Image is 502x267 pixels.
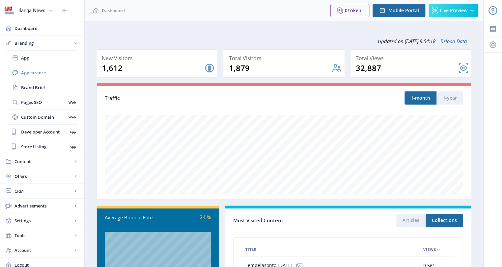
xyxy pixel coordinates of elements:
div: Ilanga News [18,3,45,18]
span: Account [14,247,72,254]
a: Custom DomainWeb [7,110,78,124]
div: Total Visitors [229,54,342,63]
span: CRM [14,188,72,194]
span: Pages SEO [21,99,66,106]
span: Offers [14,173,72,180]
button: 1-year [436,91,463,105]
div: Most Visited Content [233,215,348,226]
span: Mobile Portal [388,8,419,13]
nb-badge: App [67,129,78,135]
a: Reload Data [435,38,467,44]
div: 1,879 [229,63,331,73]
span: 24 % [200,214,211,221]
button: Mobile Portal [373,4,425,17]
span: Live Preview [440,8,467,13]
a: Store ListingApp [7,139,78,154]
span: App [21,55,78,61]
button: 0Token [330,4,369,17]
span: Title [245,246,256,254]
span: Dashboard [14,25,79,32]
span: Tools [14,232,72,239]
div: Traffic [105,94,284,102]
img: 6e32966d-d278-493e-af78-9af65f0c2223.png [4,5,14,16]
span: Store Listing [21,143,67,150]
a: Pages SEOWeb [7,95,78,109]
nb-badge: Web [66,99,78,106]
span: Branding [14,40,72,46]
nb-badge: App [67,143,78,150]
span: Appearance [21,69,78,76]
a: Appearance [7,65,78,80]
div: Average Bounce Rate [105,214,158,221]
button: Live Preview [429,4,478,17]
span: Views [423,246,436,254]
div: 1,612 [102,63,204,73]
span: Developer Account [21,129,67,135]
a: Developer AccountApp [7,125,78,139]
span: Brand Brief [21,84,78,91]
a: Brand Brief [7,80,78,95]
div: Updated on [DATE] 9:54:18 [96,33,472,49]
button: Collections [426,214,463,227]
button: Articles [396,214,426,227]
span: Dashboard [102,7,125,14]
div: 32,887 [356,63,458,73]
nb-badge: Web [66,114,78,120]
div: New Visitors [102,54,215,63]
button: 1-month [404,91,436,105]
span: Custom Domain [21,114,66,120]
span: Token [348,7,361,13]
span: Content [14,158,72,165]
a: App [7,51,78,65]
div: Total Views [356,54,469,63]
span: Advertisements [14,203,72,209]
span: Settings [14,217,72,224]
